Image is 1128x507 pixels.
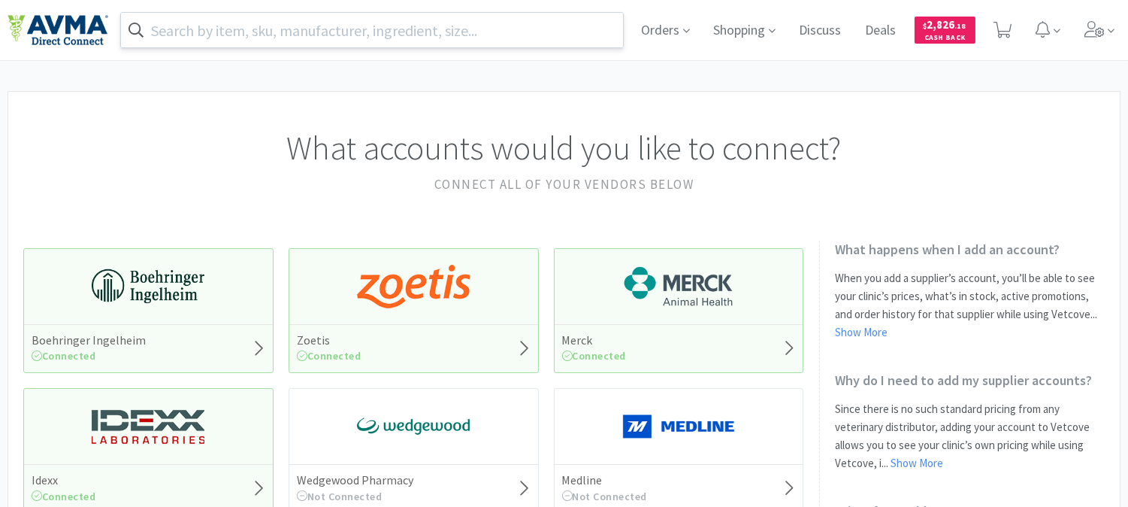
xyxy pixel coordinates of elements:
[794,24,848,38] a: Discuss
[32,472,96,488] h5: Idexx
[23,122,1105,175] h1: What accounts would you like to connect?
[357,404,470,449] img: e40baf8987b14801afb1611fffac9ca4_8.png
[924,21,927,31] span: $
[562,472,648,488] h5: Medline
[622,404,735,449] img: a646391c64b94eb2892348a965bf03f3_134.png
[121,13,623,47] input: Search by item, sku, manufacturer, ingredient, size...
[297,332,361,348] h5: Zoetis
[357,264,470,309] img: a673e5ab4e5e497494167fe422e9a3ab.png
[915,10,975,50] a: $2,826.18Cash Back
[955,21,966,31] span: . 18
[924,34,966,44] span: Cash Back
[92,404,204,449] img: 13250b0087d44d67bb1668360c5632f9_13.png
[32,332,146,348] h5: Boehringer Ingelheim
[860,24,903,38] a: Deals
[835,372,1105,389] h2: Why do I need to add my supplier accounts?
[23,175,1105,195] h2: Connect all of your vendors below
[835,241,1105,258] h2: What happens when I add an account?
[297,349,361,363] span: Connected
[562,332,627,348] h5: Merck
[92,264,204,309] img: 730db3968b864e76bcafd0174db25112_22.png
[622,264,735,309] img: 6d7abf38e3b8462597f4a2f88dede81e_176.png
[32,490,96,503] span: Connected
[562,349,627,363] span: Connected
[32,349,96,363] span: Connected
[297,472,413,488] h5: Wedgewood Pharmacy
[562,490,648,503] span: Not Connected
[835,400,1105,472] p: Since there is no such standard pricing from any veterinary distributor, adding your account to V...
[835,269,1105,342] p: When you add a supplier’s account, you’ll be able to see your clinic’s prices, what’s in stock, a...
[924,17,966,32] span: 2,826
[835,325,888,339] a: Show More
[297,490,383,503] span: Not Connected
[8,14,108,46] img: e4e33dab9f054f5782a47901c742baa9_102.png
[891,456,943,470] a: Show More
